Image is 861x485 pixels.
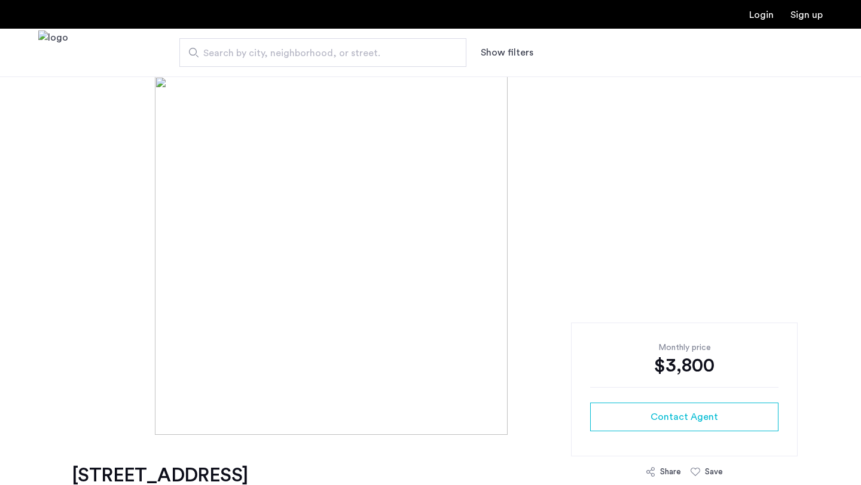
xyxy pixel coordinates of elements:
[203,46,433,60] span: Search by city, neighborhood, or street.
[790,10,823,20] a: Registration
[179,38,466,67] input: Apartment Search
[590,403,778,431] button: button
[38,30,68,75] a: Cazamio Logo
[590,354,778,377] div: $3,800
[660,466,681,478] div: Share
[651,410,718,424] span: Contact Agent
[749,10,774,20] a: Login
[590,342,778,354] div: Monthly price
[38,30,68,75] img: logo
[705,466,723,478] div: Save
[155,76,706,435] img: [object%20Object]
[481,45,533,60] button: Show or hide filters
